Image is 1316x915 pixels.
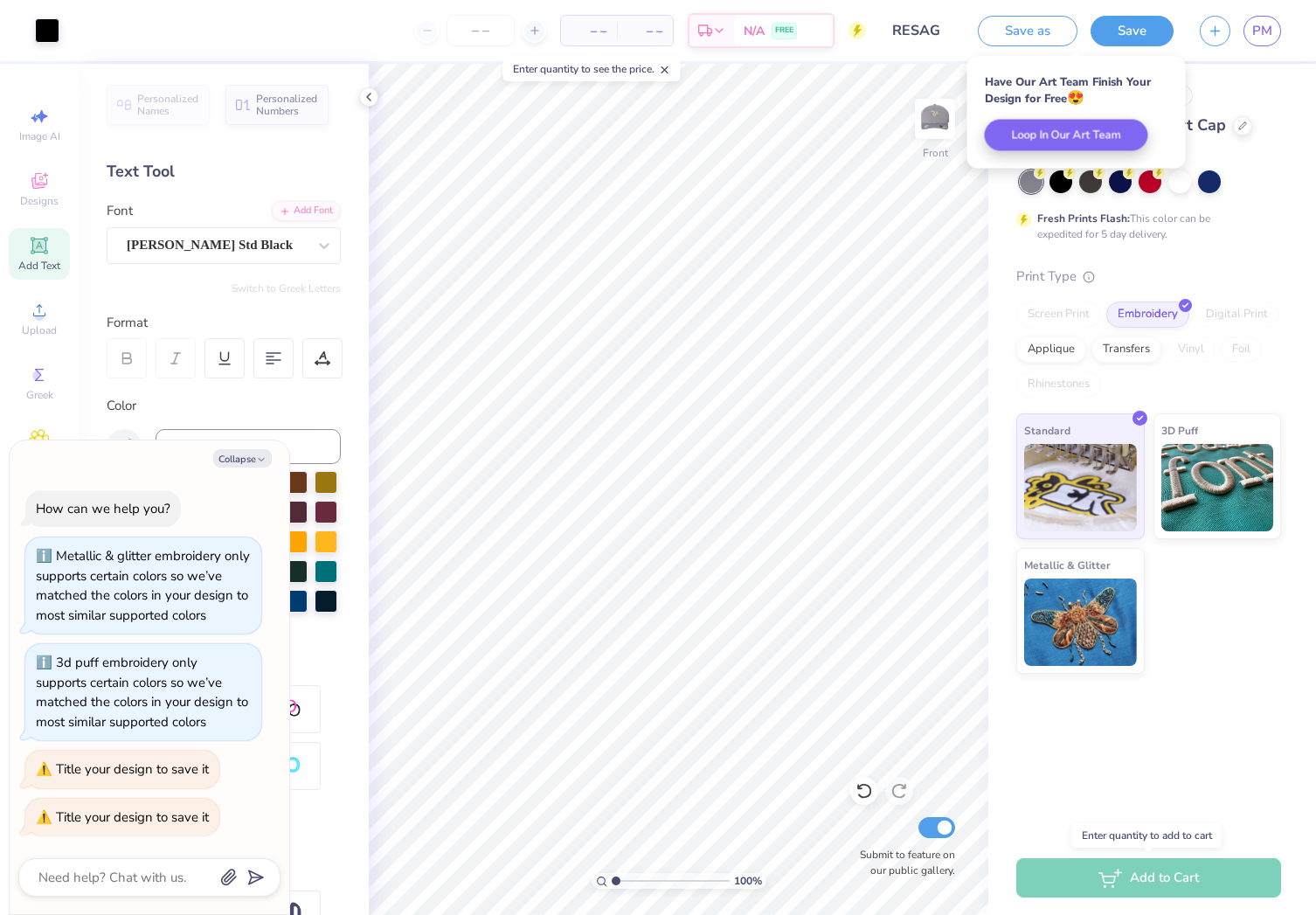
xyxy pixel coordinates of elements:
div: Rhinestones [1016,371,1101,398]
span: Personalized Names [137,93,199,117]
span: Add Text [18,259,60,273]
div: Front [923,145,948,161]
div: Applique [1016,336,1086,363]
span: – – [627,22,662,40]
div: Foil [1221,336,1262,363]
button: Save [1091,16,1174,46]
span: 100 % [734,873,762,889]
button: Loop In Our Art Team [985,120,1148,151]
label: Submit to feature on our public gallery. [850,847,955,878]
div: Screen Print [1016,302,1101,328]
span: Upload [22,323,57,337]
div: Print Type [1016,267,1281,287]
div: This color can be expedited for 5 day delivery. [1037,211,1252,242]
span: PM [1252,21,1272,41]
div: Color [107,396,341,416]
div: How can we help you? [36,500,170,517]
div: Transfers [1091,336,1161,363]
div: Add Font [272,201,341,221]
span: 3D Puff [1161,421,1198,440]
div: Have Our Art Team Finish Your Design for Free [985,74,1168,107]
button: Save as [978,16,1077,46]
div: Enter quantity to see the price. [503,57,681,81]
div: 3d puff embroidery only supports certain colors so we’ve matched the colors in your design to mos... [36,654,248,731]
div: Text Tool [107,160,341,184]
input: Untitled Design [879,13,965,48]
div: Format [107,313,343,333]
img: Metallic & Glitter [1024,579,1137,666]
strong: Fresh Prints Flash: [1037,211,1130,225]
button: Switch to Greek Letters [232,281,341,295]
input: e.g. 7428 c [156,429,341,464]
label: Font [107,201,133,221]
div: Embroidery [1106,302,1189,328]
span: – – [571,22,606,40]
div: Enter quantity to add to cart [1072,823,1222,848]
div: Title your design to save it [56,760,209,778]
img: 3D Puff [1161,444,1274,531]
span: Personalized Numbers [256,93,318,117]
input: – – [447,15,515,46]
a: PM [1243,16,1281,46]
span: 😍 [1067,88,1084,107]
span: Standard [1024,421,1070,440]
div: Title your design to save it [56,808,209,826]
span: Image AI [19,129,60,143]
div: Digital Print [1195,302,1279,328]
span: N/A [744,22,765,40]
div: Vinyl [1167,336,1216,363]
span: FREE [775,24,793,37]
span: Designs [20,194,59,208]
span: Greek [26,388,53,402]
img: Standard [1024,444,1137,531]
img: Front [918,101,952,136]
button: Collapse [213,449,272,468]
span: Metallic & Glitter [1024,556,1111,574]
div: Metallic & glitter embroidery only supports certain colors so we’ve matched the colors in your de... [36,547,250,624]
